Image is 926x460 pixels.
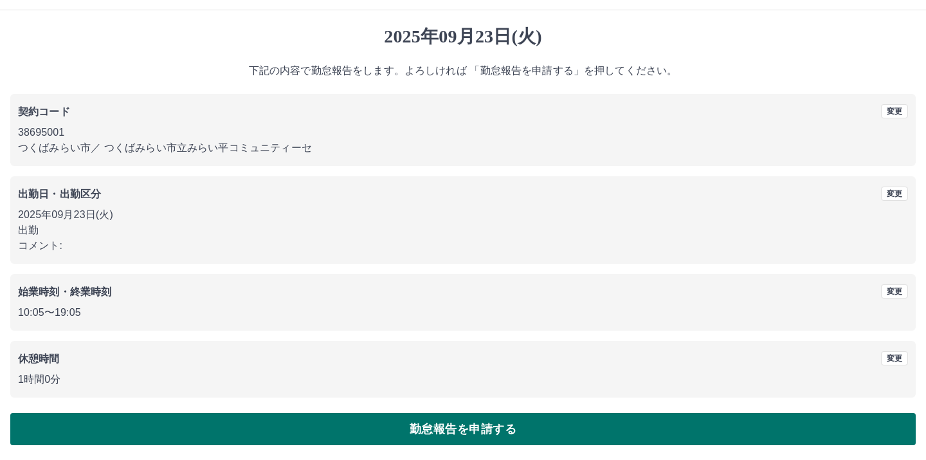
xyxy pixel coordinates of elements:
button: 変更 [881,284,908,299]
p: 1時間0分 [18,372,908,387]
button: 変更 [881,187,908,201]
button: 変更 [881,104,908,118]
p: コメント: [18,238,908,253]
b: 休憩時間 [18,353,60,364]
button: 変更 [881,351,908,365]
b: 契約コード [18,106,70,117]
p: 10:05 〜 19:05 [18,305,908,320]
p: 出勤 [18,223,908,238]
p: 下記の内容で勤怠報告をします。よろしければ 「勤怠報告を申請する」を押してください。 [10,63,916,78]
p: 2025年09月23日(火) [18,207,908,223]
p: つくばみらい市 ／ つくばみらい市立みらい平コミュニティーセ [18,140,908,156]
b: 出勤日・出勤区分 [18,189,101,199]
b: 始業時刻・終業時刻 [18,286,111,297]
h1: 2025年09月23日(火) [10,26,916,48]
p: 38695001 [18,125,908,140]
button: 勤怠報告を申請する [10,413,916,445]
